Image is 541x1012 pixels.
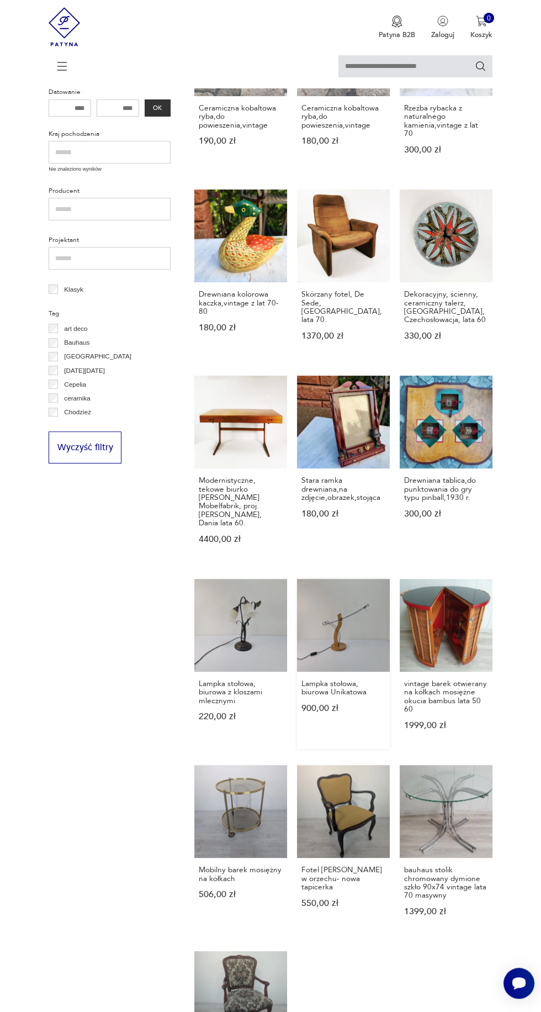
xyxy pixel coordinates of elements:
[297,376,390,563] a: Stara ramka drewniana,na zdjęcie,obrazek,stojącaStara ramka drewniana,na zdjęcie,obrazek,stojąca1...
[400,3,492,173] a: Rzeźba rybacka z naturalnego kamienia,vintage z lat 70Rzeźba rybacka z naturalnego kamienia,vinta...
[194,376,287,563] a: Modernistyczne, tekowe biurko Gorg Petersens Mobelfabrik, proj. Gorg Petersen, Dania lata 60.Mode...
[64,337,89,348] p: Bauhaus
[49,308,171,319] p: Tag
[194,765,287,935] a: Mobilny barek mosiężny na kółkachMobilny barek mosiężny na kółkach506,00 zł
[404,104,488,138] h3: Rzeźba rybacka z naturalnego kamienia,vintage z lat 70
[49,235,171,246] p: Projektant
[400,376,492,563] a: Drewniana tablica,do punktowania do gry typu pinball,1930 r.Drewniana tablica,do punktowania do g...
[404,290,488,324] h3: Dekoracyjny, ścienny, ceramiczny talerz, [GEOGRAPHIC_DATA], Czechosłowacja, lata 60
[199,137,283,145] p: 190,00 zł
[301,290,385,324] h3: Skórzany fotel, De Sede, [GEOGRAPHIC_DATA], lata 70.
[64,420,89,431] p: Ćmielów
[64,379,86,390] p: Cepelia
[199,866,283,883] h3: Mobilny barek mosiężny na kółkach
[437,15,448,27] img: Ikonka użytkownika
[199,290,283,315] h3: Drewniana kolorowa kaczka,vintage z lat 70-80
[64,365,105,376] p: [DATE][DATE]
[503,968,534,999] iframe: Smartsupp widget button
[64,351,131,362] p: [GEOGRAPHIC_DATA]
[199,104,283,129] h3: Ceramiczna kobaltowa ryba,do powieszenia,vintage
[301,899,385,908] p: 550,00 zł
[297,579,390,749] a: Lampka stołowa, biurowa UnikatowaLampka stołowa, biurowa Unikatowa900,00 zł
[431,15,454,40] button: Zaloguj
[404,510,488,518] p: 300,00 zł
[194,3,287,173] a: Ceramiczna kobaltowa ryba,do powieszenia,vintageCeramiczna kobaltowa ryba,do powieszenia,vintage1...
[199,713,283,721] p: 220,00 zł
[404,721,488,730] p: 1999,00 zł
[49,129,171,140] p: Kraj pochodzenia
[301,104,385,129] h3: Ceramiczna kobaltowa ryba,do powieszenia,vintage
[470,30,492,40] p: Koszyk
[64,393,90,404] p: ceramika
[301,704,385,713] p: 900,00 zł
[391,15,402,28] img: Ikona medalu
[64,284,83,295] p: Klasyk
[379,15,415,40] a: Ikona medaluPatyna B2B
[199,535,283,544] p: 4400,00 zł
[484,13,495,24] div: 0
[404,679,488,713] h3: vintage barek otwierany na kółkach mosiężne okucia bambus lata 50 60
[476,15,487,27] img: Ikona koszyka
[49,166,171,173] p: Nie znaleziono wyników
[297,765,390,935] a: Fotel Ludwikowski w orzechu- nowa tapicerkaFotel [PERSON_NAME] w orzechu- nowa tapicerka550,00 zł
[404,332,488,340] p: 330,00 zł
[379,15,415,40] button: Patyna B2B
[199,476,283,527] h3: Modernistyczne, tekowe biurko [PERSON_NAME] Mobelfabrik, proj. [PERSON_NAME], Dania lata 60.
[400,765,492,935] a: bauhaus stolik chromowany dymione szkło 90x74 vintage lata 70 masywnybauhaus stolik chromowany dy...
[470,15,492,40] button: 0Koszyk
[301,866,385,891] h3: Fotel [PERSON_NAME] w orzechu- nowa tapicerka
[400,579,492,749] a: vintage barek otwierany na kółkach mosiężne okucia bambus lata 50 60vintage barek otwierany na kó...
[199,324,283,332] p: 180,00 zł
[199,679,283,705] h3: Lampka stołowa, biurowa z kloszami mlecznymi
[404,908,488,916] p: 1399,00 zł
[297,189,390,360] a: Skórzany fotel, De Sede, Szwajcaria, lata 70.Skórzany fotel, De Sede, [GEOGRAPHIC_DATA], lata 70....
[431,30,454,40] p: Zaloguj
[301,510,385,518] p: 180,00 zł
[404,146,488,154] p: 300,00 zł
[194,579,287,749] a: Lampka stołowa, biurowa z kloszami mlecznymiLampka stołowa, biurowa z kloszami mlecznymi220,00 zł
[301,332,385,340] p: 1370,00 zł
[145,99,171,117] button: OK
[404,866,488,899] h3: bauhaus stolik chromowany dymione szkło 90x74 vintage lata 70 masywny
[64,407,91,418] p: Chodzież
[49,87,171,98] p: Datowanie
[475,60,487,72] button: Szukaj
[49,431,121,463] button: Wyczyść filtry
[199,890,283,899] p: 506,00 zł
[297,3,390,173] a: Ceramiczna kobaltowa ryba,do powieszenia,vintageCeramiczna kobaltowa ryba,do powieszenia,vintage1...
[400,189,492,360] a: Dekoracyjny, ścienny, ceramiczny talerz, Kravsko, Czechosłowacja, lata 60Dekoracyjny, ścienny, ce...
[301,679,385,697] h3: Lampka stołowa, biurowa Unikatowa
[49,186,171,197] p: Producent
[404,476,488,502] h3: Drewniana tablica,do punktowania do gry typu pinball,1930 r.
[194,189,287,360] a: Drewniana kolorowa kaczka,vintage z lat 70-80Drewniana kolorowa kaczka,vintage z lat 70-80180,00 zł
[64,323,87,334] p: art deco
[301,476,385,502] h3: Stara ramka drewniana,na zdjęcie,obrazek,stojąca
[379,30,415,40] p: Patyna B2B
[301,137,385,145] p: 180,00 zł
